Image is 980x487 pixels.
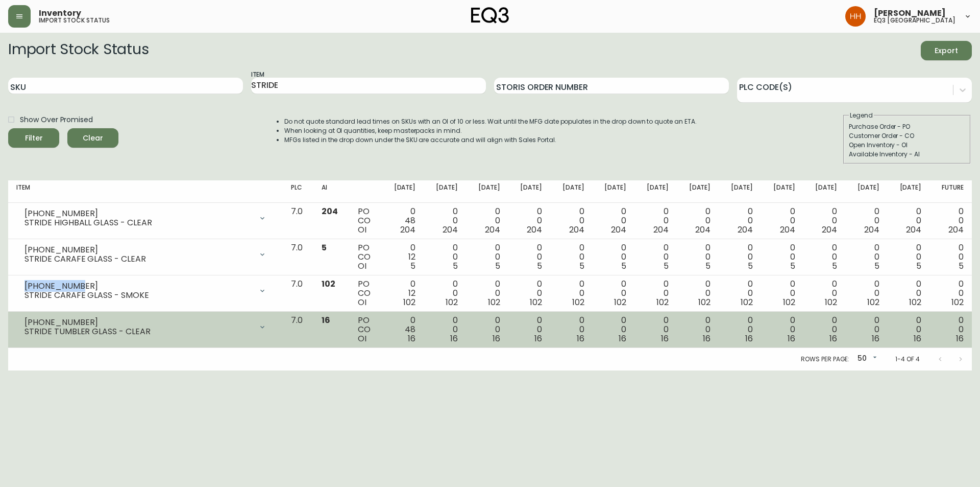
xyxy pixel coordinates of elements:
[432,243,458,271] div: 0 0
[822,224,837,236] span: 204
[24,291,252,300] div: STRIDE CARAFE GLASS - SMOKE
[938,243,964,271] div: 0 0
[812,316,838,343] div: 0 0
[284,126,697,135] li: When looking at OI quantities, keep masterpacks in mind.
[896,316,922,343] div: 0 0
[390,280,416,307] div: 0 12
[909,296,921,308] span: 102
[516,243,542,271] div: 0 0
[685,280,711,307] div: 0 0
[849,150,965,159] div: Available Inventory - AI
[864,224,879,236] span: 204
[485,224,500,236] span: 204
[558,280,584,307] div: 0 0
[874,17,955,24] h5: eq3 [GEOGRAPHIC_DATA]
[853,351,879,367] div: 50
[358,296,366,308] span: OI
[534,333,542,344] span: 16
[558,316,584,343] div: 0 0
[874,9,946,17] span: [PERSON_NAME]
[516,280,542,307] div: 0 0
[39,17,110,24] h5: import stock status
[634,180,677,203] th: [DATE]
[938,316,964,343] div: 0 0
[474,280,500,307] div: 0 0
[493,333,500,344] span: 16
[67,128,118,148] button: Clear
[769,316,795,343] div: 0 0
[432,207,458,235] div: 0 0
[738,224,753,236] span: 204
[695,224,710,236] span: 204
[769,243,795,271] div: 0 0
[896,280,922,307] div: 0 0
[705,260,710,272] span: 5
[508,180,550,203] th: [DATE]
[853,207,879,235] div: 0 0
[527,224,542,236] span: 204
[579,260,584,272] span: 5
[283,239,314,275] td: 7.0
[653,224,669,236] span: 204
[685,243,711,271] div: 0 0
[424,180,466,203] th: [DATE]
[929,44,964,57] span: Export
[313,180,350,203] th: AI
[849,111,874,120] legend: Legend
[956,333,964,344] span: 16
[853,243,879,271] div: 0 0
[572,296,584,308] span: 102
[849,122,965,131] div: Purchase Order - PO
[466,180,508,203] th: [DATE]
[601,207,627,235] div: 0 0
[703,333,710,344] span: 16
[896,207,922,235] div: 0 0
[358,224,366,236] span: OI
[783,296,795,308] span: 102
[24,254,252,264] div: STRIDE CARAFE GLASS - CLEAR
[550,180,593,203] th: [DATE]
[358,207,374,235] div: PO CO
[283,180,314,203] th: PLC
[748,260,753,272] span: 5
[358,260,366,272] span: OI
[745,333,753,344] span: 16
[948,224,964,236] span: 204
[16,243,275,266] div: [PHONE_NUMBER]STRIDE CARAFE GLASS - CLEAR
[727,243,753,271] div: 0 0
[812,207,838,235] div: 0 0
[450,333,458,344] span: 16
[382,180,424,203] th: [DATE]
[938,207,964,235] div: 0 0
[959,260,964,272] span: 5
[471,7,509,24] img: logo
[664,260,669,272] span: 5
[614,296,626,308] span: 102
[516,207,542,235] div: 0 0
[453,260,458,272] span: 5
[801,355,849,364] p: Rows per page:
[621,260,626,272] span: 5
[410,260,415,272] span: 5
[825,296,837,308] span: 102
[16,207,275,229] div: [PHONE_NUMBER]STRIDE HIGHBALL GLASS - CLEAR
[474,207,500,235] div: 0 0
[929,180,972,203] th: Future
[788,333,795,344] span: 16
[488,296,500,308] span: 102
[643,316,669,343] div: 0 0
[812,243,838,271] div: 0 0
[593,180,635,203] th: [DATE]
[24,282,252,291] div: [PHONE_NUMBER]
[8,41,149,60] h2: Import Stock Status
[698,296,710,308] span: 102
[845,180,888,203] th: [DATE]
[358,333,366,344] span: OI
[283,275,314,312] td: 7.0
[888,180,930,203] th: [DATE]
[569,224,584,236] span: 204
[283,203,314,239] td: 7.0
[537,260,542,272] span: 5
[867,296,879,308] span: 102
[643,243,669,271] div: 0 0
